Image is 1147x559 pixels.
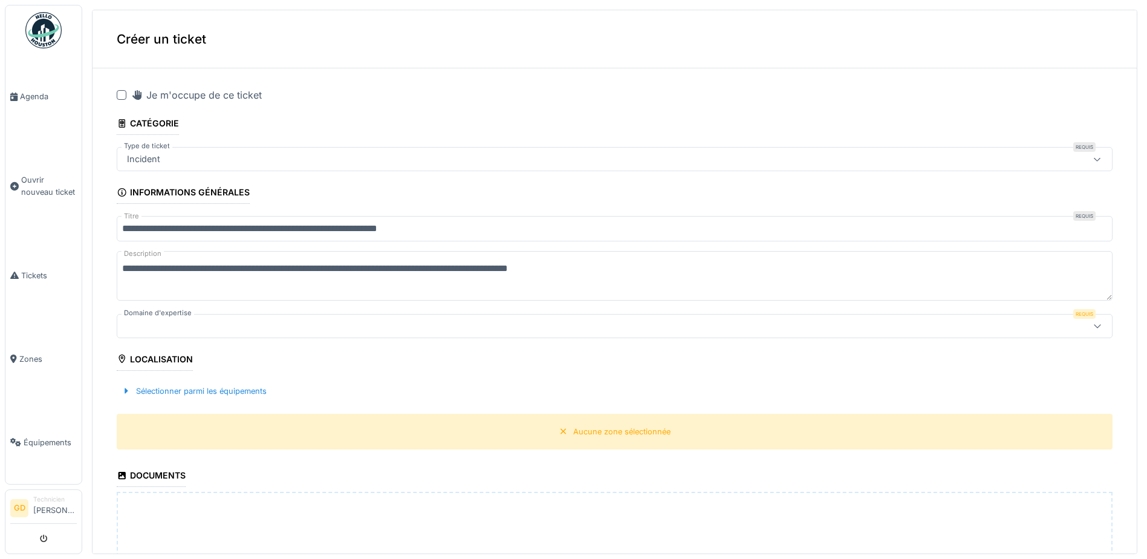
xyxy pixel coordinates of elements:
a: Agenda [5,55,82,139]
a: GD Technicien[PERSON_NAME] [10,495,77,524]
li: GD [10,499,28,517]
span: Zones [19,353,77,365]
div: Documents [117,466,186,487]
div: Localisation [117,350,193,371]
img: Badge_color-CXgf-gQk.svg [25,12,62,48]
a: Équipements [5,400,82,484]
div: Technicien [33,495,77,504]
span: Agenda [20,91,77,102]
div: Aucune zone sélectionnée [573,426,671,437]
div: Informations générales [117,183,250,204]
label: Type de ticket [122,141,172,151]
a: Zones [5,317,82,400]
div: Catégorie [117,114,179,135]
div: Incident [122,152,165,166]
div: Créer un ticket [93,10,1137,68]
a: Ouvrir nouveau ticket [5,139,82,234]
div: Sélectionner parmi les équipements [117,383,271,399]
div: Requis [1073,142,1096,152]
div: Requis [1073,309,1096,319]
label: Titre [122,211,141,221]
span: Ouvrir nouveau ticket [21,174,77,197]
li: [PERSON_NAME] [33,495,77,521]
label: Domaine d'expertise [122,308,194,318]
a: Tickets [5,234,82,317]
span: Tickets [21,270,77,281]
label: Description [122,246,164,261]
span: Équipements [24,437,77,448]
div: Je m'occupe de ce ticket [131,88,262,102]
div: Requis [1073,211,1096,221]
